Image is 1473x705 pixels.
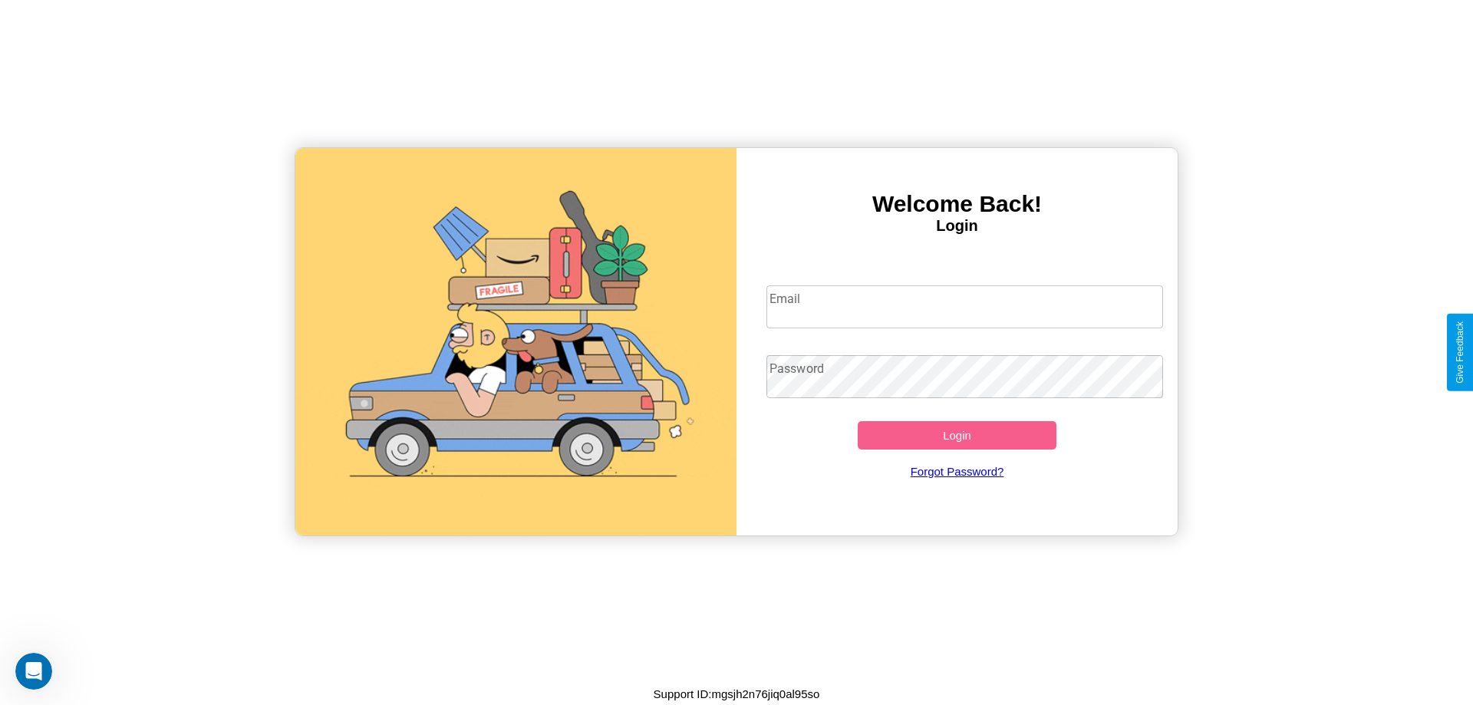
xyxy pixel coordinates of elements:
[736,217,1178,235] h4: Login
[1455,321,1465,384] div: Give Feedback
[736,191,1178,217] h3: Welcome Back!
[295,148,736,535] img: gif
[759,450,1156,493] a: Forgot Password?
[654,684,820,704] p: Support ID: mgsjh2n76jiq0al95so
[858,421,1056,450] button: Login
[15,653,52,690] iframe: Intercom live chat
